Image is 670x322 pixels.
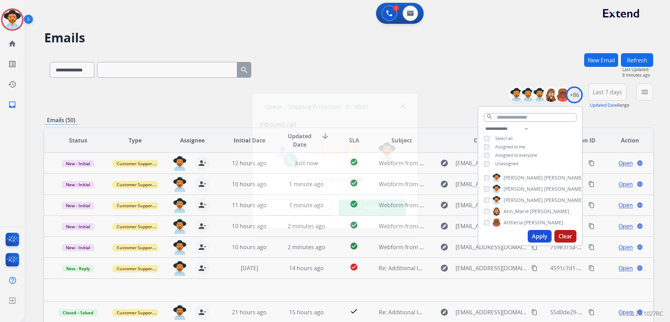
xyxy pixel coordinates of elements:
img: close-button [401,104,406,109]
span: [PERSON_NAME] [544,197,583,204]
p: 0.20.1027RC [631,309,663,318]
span: [PERSON_NAME] [544,174,583,181]
img: avatar [377,142,397,162]
span: Assigned to everyone [495,152,537,158]
span: [PERSON_NAME] [504,185,543,192]
span: Wait time at ring: [307,176,348,183]
span: Assigned to me [495,144,525,150]
span: [PERSON_NAME] [504,197,543,204]
button: Accept [339,199,406,216]
span: 00:01 [355,103,369,111]
p: Queue [262,102,285,111]
button: Clear [554,230,576,243]
button: Apply [528,230,552,243]
span: [PERSON_NAME] [504,174,543,181]
span: Select all [495,135,513,141]
span: Inbound call [260,119,411,129]
span: 00:09 [349,175,363,184]
button: Reject [264,199,332,216]
span: Artheria [504,219,523,226]
img: agent-avatar [278,147,289,158]
mat-icon: search [486,113,493,120]
span: [PERSON_NAME] [544,185,583,192]
span: [PERSON_NAME] [530,208,569,215]
span: Unassigned [495,161,518,167]
span: Ann_Marie [504,208,529,215]
span: [PERSON_NAME] [524,219,563,226]
img: call-icon [287,156,295,164]
span: Shipping Protection [285,103,343,111]
mat-icon: timer [345,104,350,110]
